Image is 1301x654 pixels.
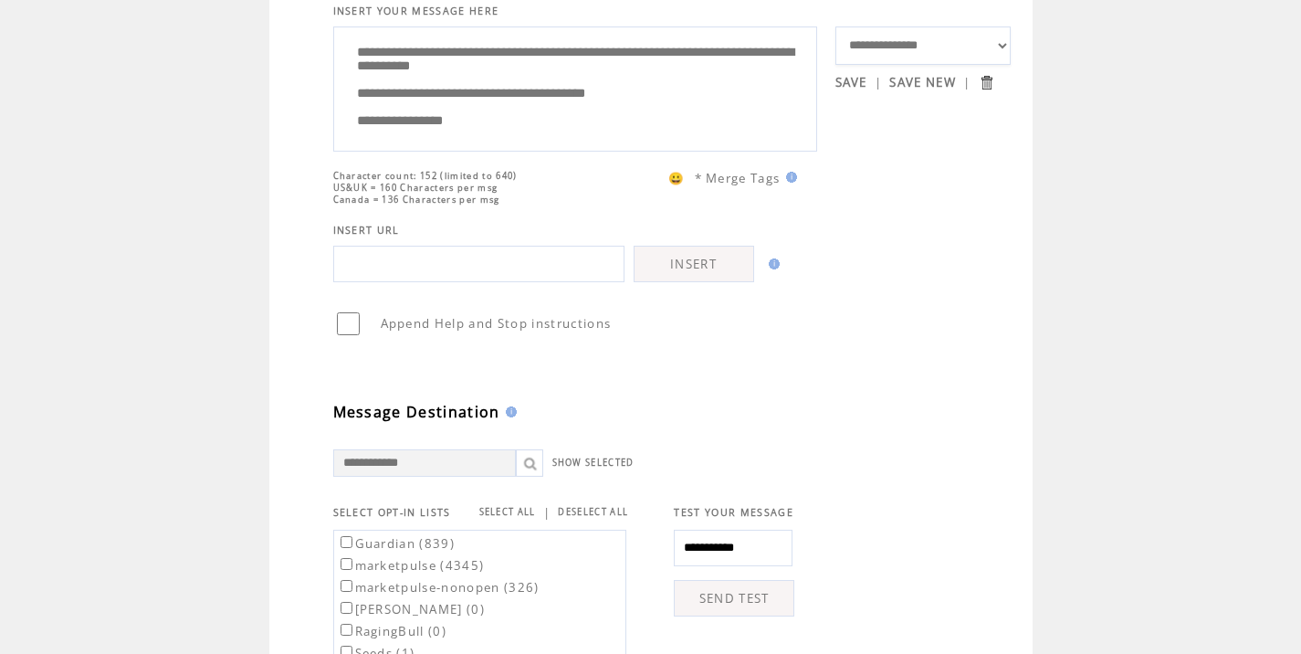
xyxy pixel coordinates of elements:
[668,170,685,186] span: 😀
[337,557,485,574] label: marketpulse (4345)
[674,580,794,617] a: SEND TEST
[333,5,499,17] span: INSERT YOUR MESSAGE HERE
[333,506,451,519] span: SELECT OPT-IN LISTS
[341,536,352,548] input: Guardian (839)
[889,74,956,90] a: SAVE NEW
[333,224,400,237] span: INSERT URL
[695,170,781,186] span: * Merge Tags
[341,602,352,614] input: [PERSON_NAME] (0)
[543,504,551,521] span: |
[381,315,612,332] span: Append Help and Stop instructions
[634,246,754,282] a: INSERT
[337,535,456,552] label: Guardian (839)
[552,457,635,469] a: SHOW SELECTED
[963,74,971,90] span: |
[337,601,486,617] label: [PERSON_NAME] (0)
[333,170,518,182] span: Character count: 152 (limited to 640)
[875,74,882,90] span: |
[341,558,352,570] input: marketpulse (4345)
[341,580,352,592] input: marketpulse-nonopen (326)
[333,194,500,206] span: Canada = 136 Characters per msg
[674,506,793,519] span: TEST YOUR MESSAGE
[333,182,498,194] span: US&UK = 160 Characters per msg
[558,506,628,518] a: DESELECT ALL
[337,579,540,596] label: marketpulse-nonopen (326)
[763,258,780,269] img: help.gif
[835,74,867,90] a: SAVE
[978,74,995,91] input: Submit
[337,623,447,639] label: RagingBull (0)
[333,402,500,422] span: Message Destination
[500,406,517,417] img: help.gif
[781,172,797,183] img: help.gif
[341,624,352,636] input: RagingBull (0)
[479,506,536,518] a: SELECT ALL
